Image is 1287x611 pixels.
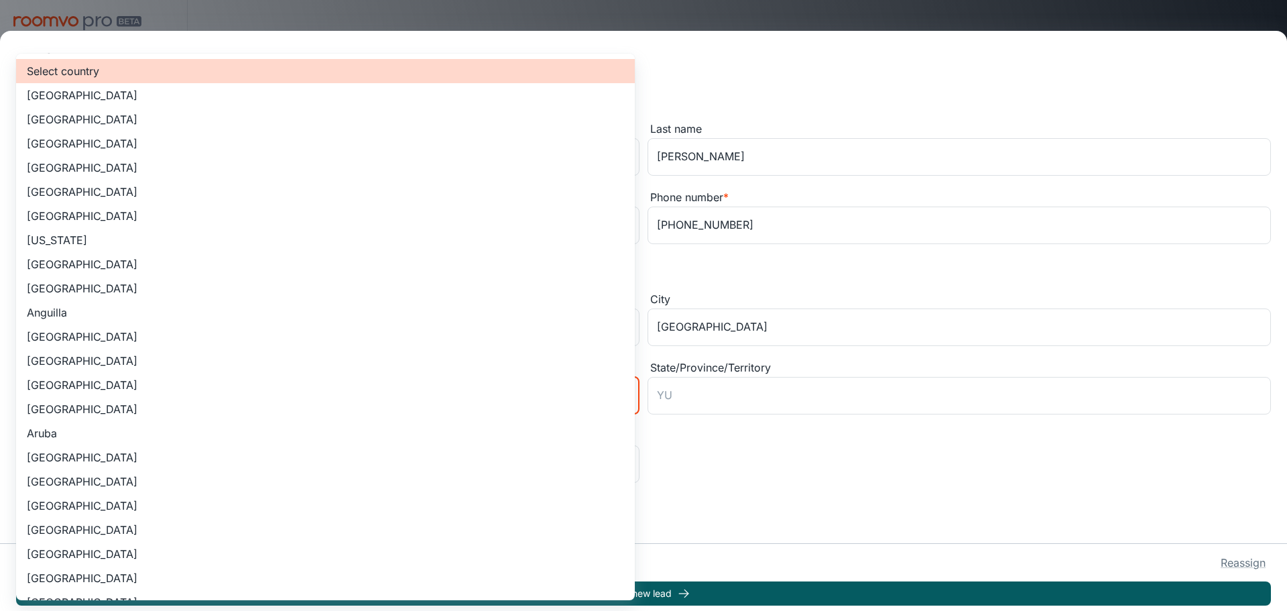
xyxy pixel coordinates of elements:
li: [US_STATE] [16,228,635,252]
li: [GEOGRAPHIC_DATA] [16,566,635,590]
li: [GEOGRAPHIC_DATA] [16,156,635,180]
li: [GEOGRAPHIC_DATA] [16,494,635,518]
li: [GEOGRAPHIC_DATA] [16,542,635,566]
li: [GEOGRAPHIC_DATA] [16,276,635,300]
li: Aruba [16,421,635,445]
li: [GEOGRAPHIC_DATA] [16,469,635,494]
li: [GEOGRAPHIC_DATA] [16,107,635,131]
li: [GEOGRAPHIC_DATA] [16,373,635,397]
li: Anguilla [16,300,635,325]
li: [GEOGRAPHIC_DATA] [16,180,635,204]
li: [GEOGRAPHIC_DATA] [16,445,635,469]
li: [GEOGRAPHIC_DATA] [16,83,635,107]
li: [GEOGRAPHIC_DATA] [16,397,635,421]
li: [GEOGRAPHIC_DATA] [16,325,635,349]
li: [GEOGRAPHIC_DATA] [16,252,635,276]
li: [GEOGRAPHIC_DATA] [16,349,635,373]
li: [GEOGRAPHIC_DATA] [16,518,635,542]
li: [GEOGRAPHIC_DATA] [16,131,635,156]
li: Select country [16,59,635,83]
li: [GEOGRAPHIC_DATA] [16,204,635,228]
